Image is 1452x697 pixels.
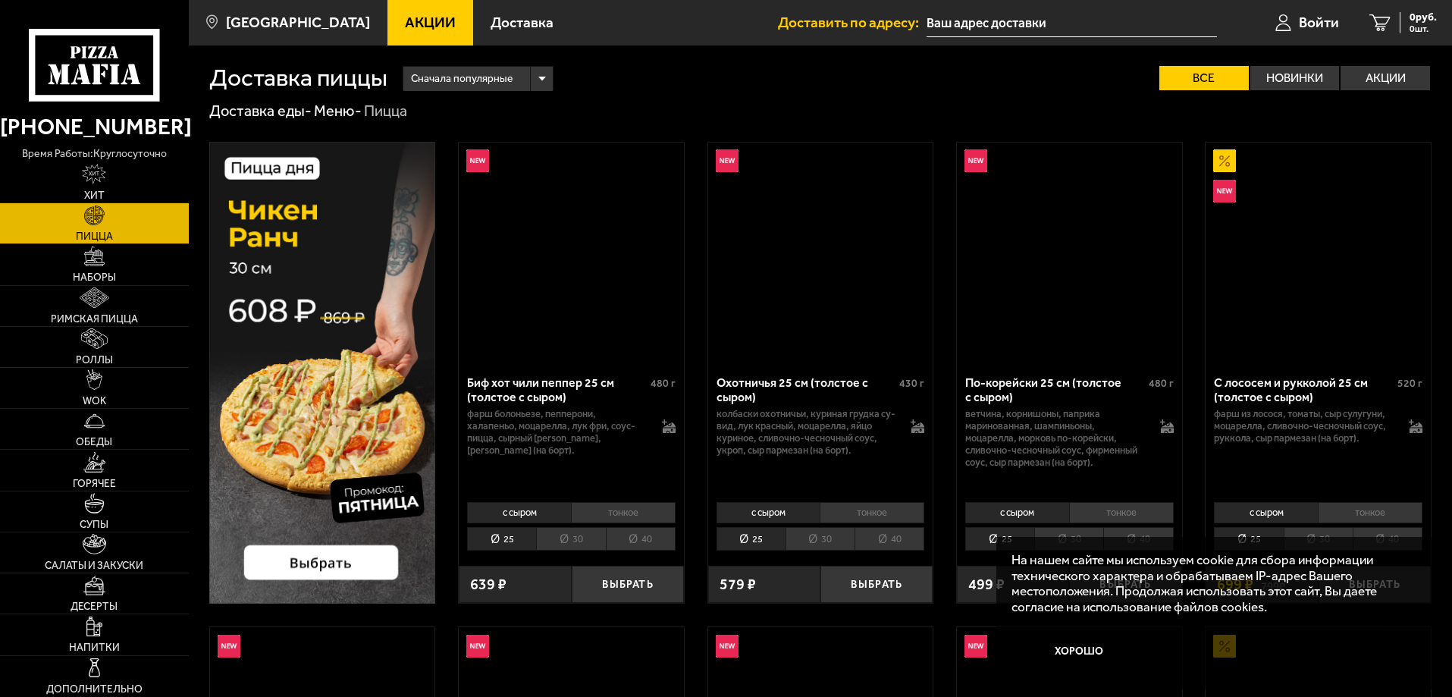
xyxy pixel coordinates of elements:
[536,527,605,551] li: 30
[720,577,756,592] span: 579 ₽
[1318,502,1422,523] li: тонкое
[927,9,1217,37] input: Ваш адрес доставки
[1149,377,1174,390] span: 480 г
[968,577,1005,592] span: 499 ₽
[491,15,554,30] span: Доставка
[1069,502,1174,523] li: тонкое
[572,566,684,603] button: Выбрать
[467,408,647,457] p: фарш болоньезе, пепперони, халапеньо, моцарелла, лук фри, соус-пицца, сырный [PERSON_NAME], [PERS...
[964,149,987,172] img: Новинка
[69,642,120,653] span: Напитки
[1034,527,1103,551] li: 30
[45,560,143,571] span: Салаты и закуски
[965,527,1034,551] li: 25
[1213,149,1236,172] img: Акционный
[820,502,924,523] li: тонкое
[786,527,855,551] li: 30
[606,527,676,551] li: 40
[1206,143,1431,364] a: АкционныйНовинкаС лососем и рукколой 25 см (толстое с сыром)
[716,635,739,658] img: Новинка
[717,527,786,551] li: 25
[209,102,312,120] a: Доставка еды-
[964,635,987,658] img: Новинка
[1284,527,1353,551] li: 30
[957,143,1182,364] a: НовинкаПо-корейски 25 см (толстое с сыром)
[466,635,489,658] img: Новинка
[226,15,370,30] span: [GEOGRAPHIC_DATA]
[466,149,489,172] img: Новинка
[965,375,1145,404] div: По-корейски 25 см (толстое с сыром)
[411,64,513,93] span: Сначала популярные
[76,437,112,447] span: Обеды
[467,527,536,551] li: 25
[1103,527,1173,551] li: 40
[83,396,106,407] span: WOK
[73,272,116,283] span: Наборы
[364,102,407,121] div: Пицца
[405,15,456,30] span: Акции
[459,143,684,364] a: НовинкаБиф хот чили пеппер 25 см (толстое с сыром)
[314,102,362,120] a: Меню-
[965,502,1069,523] li: с сыром
[651,377,676,390] span: 480 г
[1341,66,1430,90] label: Акции
[1214,502,1318,523] li: с сыром
[1410,24,1437,33] span: 0 шт.
[1011,552,1408,615] p: На нашем сайте мы используем cookie для сбора информации технического характера и обрабатываем IP...
[1214,527,1283,551] li: 25
[1353,527,1422,551] li: 40
[820,566,933,603] button: Выбрать
[708,143,933,364] a: НовинкаОхотничья 25 см (толстое с сыром)
[467,375,647,404] div: Биф хот чили пеппер 25 см (толстое с сыром)
[717,408,896,457] p: колбаски охотничьи, куриная грудка су-вид, лук красный, моцарелла, яйцо куриное, сливочно-чесночн...
[717,375,896,404] div: Охотничья 25 см (толстое с сыром)
[855,527,924,551] li: 40
[218,635,240,658] img: Новинка
[84,190,105,201] span: Хит
[1250,66,1340,90] label: Новинки
[778,15,927,30] span: Доставить по адресу:
[1214,408,1394,444] p: фарш из лосося, томаты, сыр сулугуни, моцарелла, сливочно-чесночный соус, руккола, сыр пармезан (...
[571,502,676,523] li: тонкое
[1410,12,1437,23] span: 0 руб.
[76,355,113,366] span: Роллы
[71,601,118,612] span: Десерты
[470,577,506,592] span: 639 ₽
[717,502,820,523] li: с сыром
[1213,180,1236,203] img: Новинка
[899,377,924,390] span: 430 г
[965,408,1145,469] p: ветчина, корнишоны, паприка маринованная, шампиньоны, моцарелла, морковь по-корейски, сливочно-че...
[716,149,739,172] img: Новинка
[1397,377,1422,390] span: 520 г
[1159,66,1249,90] label: Все
[76,231,113,242] span: Пицца
[1011,629,1148,675] button: Хорошо
[80,520,108,530] span: Супы
[467,502,571,523] li: с сыром
[1214,375,1394,404] div: С лососем и рукколой 25 см (толстое с сыром)
[46,684,143,695] span: Дополнительно
[1299,15,1339,30] span: Войти
[73,479,116,489] span: Горячее
[209,66,387,90] h1: Доставка пиццы
[51,314,138,325] span: Римская пицца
